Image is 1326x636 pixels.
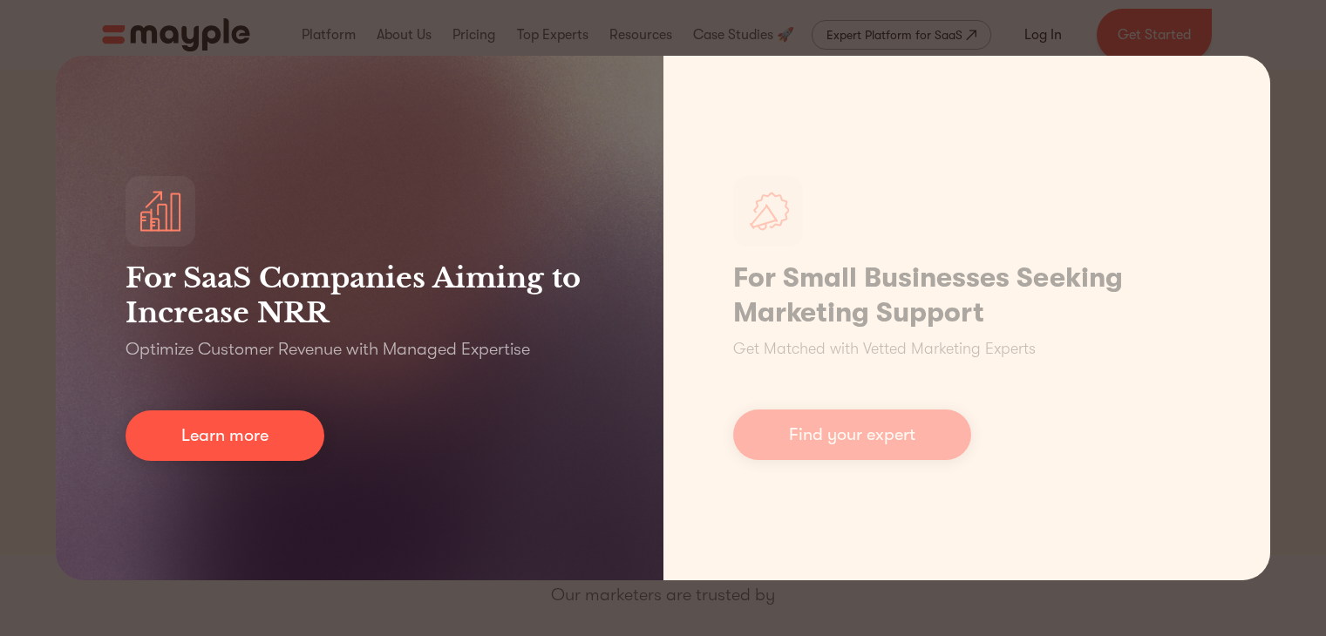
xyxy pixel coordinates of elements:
h1: For Small Businesses Seeking Marketing Support [733,260,1201,330]
p: Get Matched with Vetted Marketing Experts [733,337,1036,361]
h3: For SaaS Companies Aiming to Increase NRR [126,260,594,330]
p: Optimize Customer Revenue with Managed Expertise [126,337,530,362]
a: Learn more [126,410,324,461]
a: Find your expert [733,409,971,460]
